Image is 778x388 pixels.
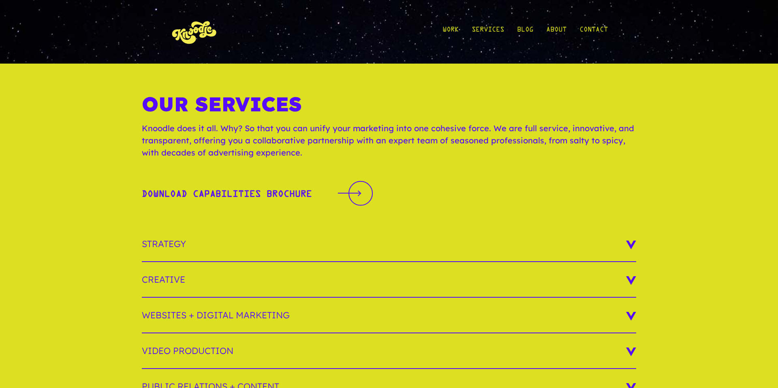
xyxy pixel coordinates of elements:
[142,92,636,122] h1: Our Services
[472,13,504,51] a: Services
[142,262,636,298] h3: Creative
[142,122,636,167] p: Knoodle does it all. Why? So that you can unify your marketing into one cohesive force. We are fu...
[517,13,533,51] a: Blog
[170,13,219,51] img: KnoLogo(yellow)
[142,298,636,333] h3: Websites + Digital Marketing
[142,180,373,207] a: Download Capabilities BrochureDownload Capabilities Brochure
[142,333,636,369] h3: Video Production
[546,13,566,51] a: About
[142,226,636,262] h3: Strategy
[442,13,459,51] a: Work
[579,13,608,51] a: Contact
